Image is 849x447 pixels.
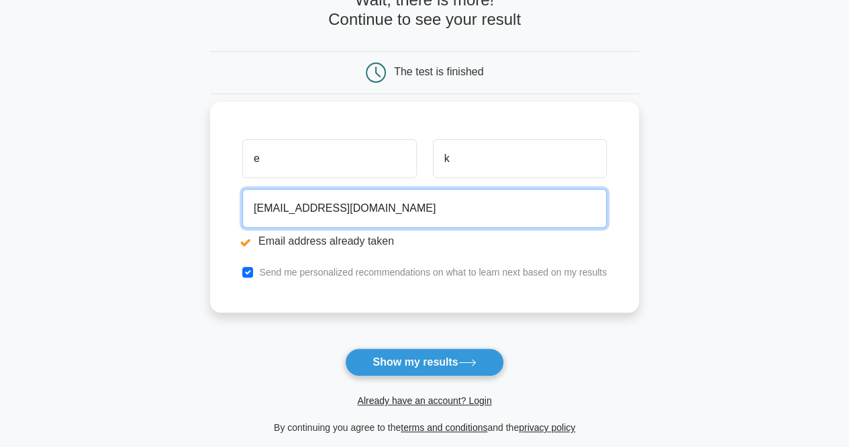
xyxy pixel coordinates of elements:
[357,395,491,406] a: Already have an account? Login
[242,233,607,249] li: Email address already taken
[401,422,487,433] a: terms and conditions
[345,348,503,376] button: Show my results
[394,66,483,77] div: The test is finished
[242,139,416,178] input: First name
[242,189,607,228] input: Email
[202,419,647,436] div: By continuing you agree to the and the
[433,139,607,178] input: Last name
[259,267,607,278] label: Send me personalized recommendations on what to learn next based on my results
[519,422,575,433] a: privacy policy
